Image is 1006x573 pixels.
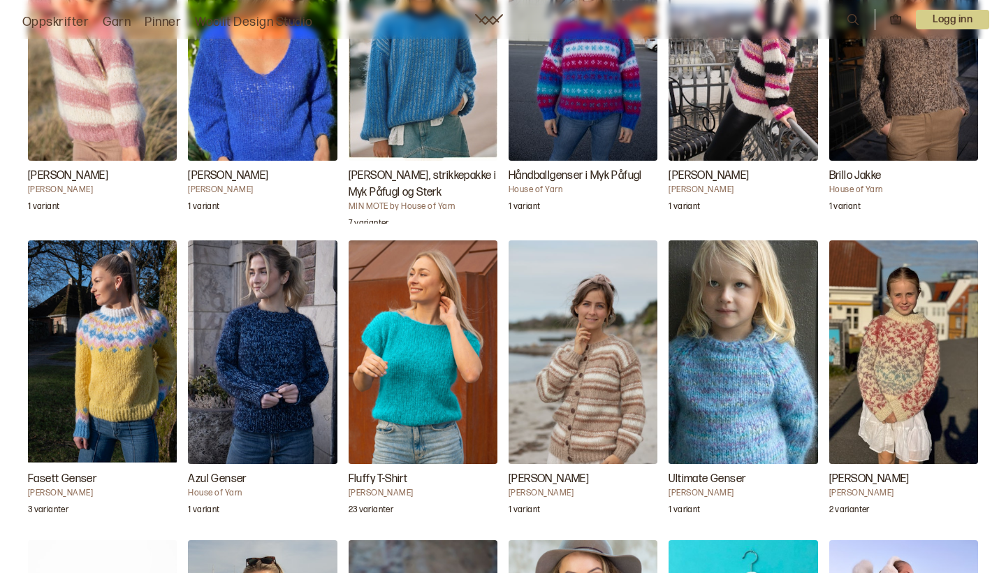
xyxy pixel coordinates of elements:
[188,471,337,488] h3: Azul Genser
[22,13,89,32] a: Oppskrifter
[669,505,700,518] p: 1 variant
[669,488,817,499] h4: [PERSON_NAME]
[475,14,503,25] a: Woolit
[349,218,389,232] p: 7 varianter
[188,168,337,184] h3: [PERSON_NAME]
[28,240,177,464] img: Kari HaugenFasett Genser
[509,168,657,184] h3: Håndballgenser i Myk Påfugl
[669,168,817,184] h3: [PERSON_NAME]
[829,240,978,464] img: Hrönn JónsdóttirCarly Barnegenser
[509,240,657,464] img: Iselin HafseldCamilla Jakke
[509,505,540,518] p: 1 variant
[145,13,181,32] a: Pinner
[195,13,313,32] a: Woolit Design Studio
[188,240,337,523] a: Azul Genser
[28,240,177,523] a: Fasett Genser
[349,471,497,488] h3: Fluffy T-Shirt
[829,488,978,499] h4: [PERSON_NAME]
[28,184,177,196] h4: [PERSON_NAME]
[509,471,657,488] h3: [PERSON_NAME]
[669,471,817,488] h3: Ultimate Genser
[829,201,861,215] p: 1 variant
[188,488,337,499] h4: House of Yarn
[28,168,177,184] h3: [PERSON_NAME]
[509,488,657,499] h4: [PERSON_NAME]
[916,10,989,29] button: User dropdown
[829,168,978,184] h3: Brillo Jakke
[188,505,219,518] p: 1 variant
[28,488,177,499] h4: [PERSON_NAME]
[669,240,817,464] img: Brit Frafjord ØrstavikUltimate Genser
[829,471,978,488] h3: [PERSON_NAME]
[349,240,497,464] img: Ane Kydland ThomassenFluffy T-Shirt
[28,201,59,215] p: 1 variant
[28,471,177,488] h3: Fasett Genser
[188,201,219,215] p: 1 variant
[916,10,989,29] p: Logg inn
[188,184,337,196] h4: [PERSON_NAME]
[103,13,131,32] a: Garn
[509,240,657,523] a: Camilla Jakke
[669,201,700,215] p: 1 variant
[669,240,817,523] a: Ultimate Genser
[349,505,393,518] p: 23 varianter
[509,184,657,196] h4: House of Yarn
[509,201,540,215] p: 1 variant
[349,201,497,212] h4: MIN MOTE by House of Yarn
[349,168,497,201] h3: [PERSON_NAME], strikkepakke i Myk Påfugl og Sterk
[829,505,870,518] p: 2 varianter
[669,184,817,196] h4: [PERSON_NAME]
[829,184,978,196] h4: House of Yarn
[28,505,68,518] p: 3 varianter
[349,488,497,499] h4: [PERSON_NAME]
[349,240,497,523] a: Fluffy T-Shirt
[829,240,978,523] a: Carly Barnegenser
[188,240,337,464] img: House of YarnAzul Genser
